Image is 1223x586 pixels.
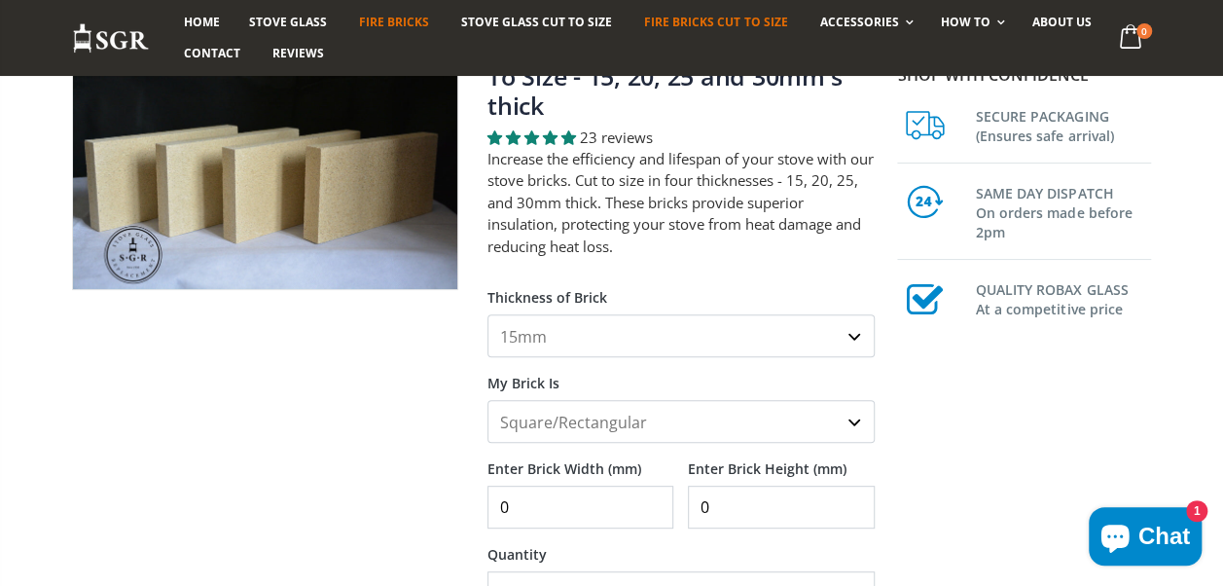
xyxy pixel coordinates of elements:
h3: SAME DAY DISPATCH On orders made before 2pm [975,180,1151,242]
a: Contact [169,38,255,69]
span: 23 reviews [580,128,653,147]
a: Accessories [805,7,922,38]
a: Stove Glass Cut To Size [447,7,627,38]
span: Home [184,14,220,30]
label: Quantity [487,529,875,564]
label: Thickness of Brick [487,272,875,307]
span: Accessories [819,14,898,30]
span: Stove Glass Cut To Size [461,14,612,30]
a: About us [1018,7,1106,38]
h3: SECURE PACKAGING (Ensures safe arrival) [975,103,1151,146]
span: About us [1032,14,1092,30]
span: Fire Bricks [359,14,429,30]
p: Increase the efficiency and lifespan of your stove with our stove bricks. Cut to size in four thi... [487,148,875,258]
span: Stove Glass [249,14,327,30]
label: Enter Brick Height (mm) [688,443,874,478]
a: Stove Glass [234,7,342,38]
img: Stove Glass Replacement [72,22,150,55]
span: 0 [1136,23,1152,39]
span: Contact [184,45,240,61]
label: Enter Brick Width (mm) [487,443,673,478]
a: Home [169,7,234,38]
h3: QUALITY ROBAX GLASS At a competitive price [975,276,1151,319]
a: 0 [1111,19,1151,57]
span: 4.78 stars [487,128,580,147]
span: How To [941,14,990,30]
a: How To [926,7,1015,38]
img: 4_fire_bricks_1aa33a0b-dc7a-4843-b288-55f1aa0e36c3_800x_crop_center.jpeg [73,33,458,290]
label: My Brick Is [487,357,875,392]
span: Reviews [272,45,324,61]
span: Fire Bricks Cut To Size [644,14,787,30]
inbox-online-store-chat: Shopify online store chat [1083,507,1207,570]
a: Fire Bricks [344,7,444,38]
a: Reviews [258,38,339,69]
a: Fire Bricks Cut To Size [629,7,802,38]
